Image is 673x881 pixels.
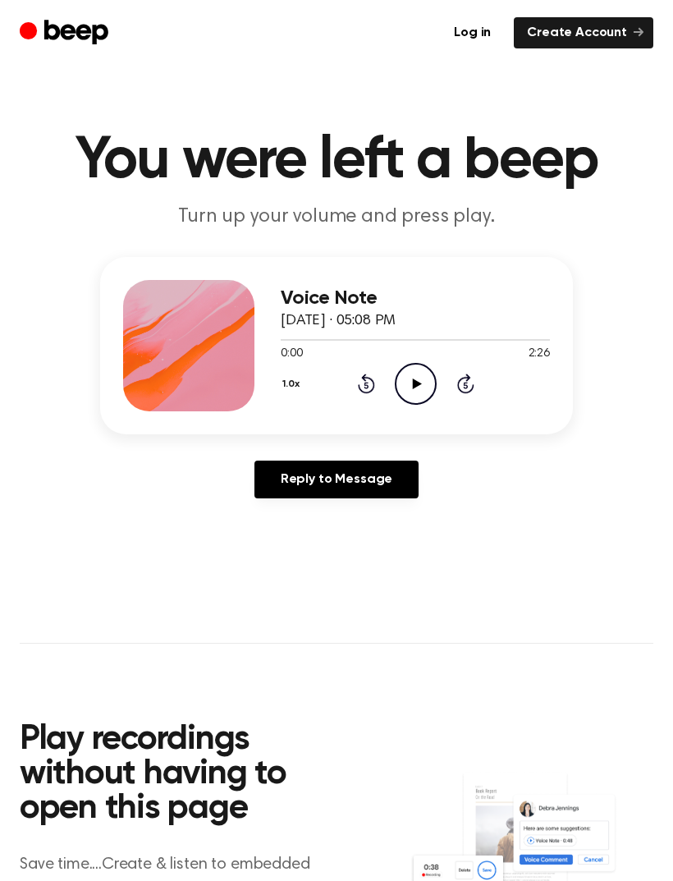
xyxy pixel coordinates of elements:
button: 1.0x [281,370,306,398]
a: Log in [441,17,504,48]
a: Beep [20,17,112,49]
a: Create Account [514,17,653,48]
span: 2:26 [529,346,550,363]
span: [DATE] · 05:08 PM [281,314,396,328]
p: Turn up your volume and press play. [21,204,652,231]
h3: Voice Note [281,287,550,310]
a: Reply to Message [254,461,419,498]
span: 0:00 [281,346,302,363]
h2: Play recordings without having to open this page [20,723,344,826]
h1: You were left a beep [20,131,653,190]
